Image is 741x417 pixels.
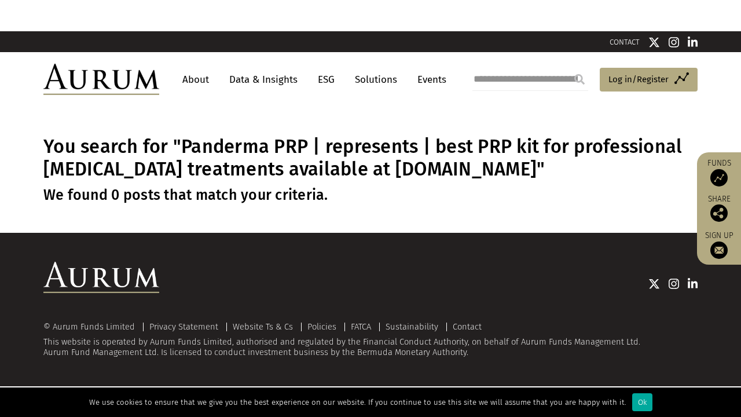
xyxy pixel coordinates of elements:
img: Sign up to our newsletter [710,242,728,259]
a: Website Ts & Cs [233,321,293,332]
input: Submit [568,68,591,91]
img: Aurum [43,64,159,95]
img: Twitter icon [648,278,660,290]
a: Solutions [349,69,403,90]
img: Aurum Logo [43,262,159,293]
div: This website is operated by Aurum Funds Limited, authorised and regulated by the Financial Conduc... [43,322,698,357]
a: FATCA [351,321,371,332]
a: Sustainability [386,321,438,332]
img: Share this post [710,204,728,222]
img: Access Funds [710,169,728,186]
h3: We found 0 posts that match your criteria. [43,186,698,204]
a: Privacy Statement [149,321,218,332]
img: Twitter icon [648,36,660,48]
a: CONTACT [610,38,640,46]
a: Events [412,69,446,90]
a: Policies [307,321,336,332]
a: Sign up [703,231,735,259]
a: About [177,69,215,90]
a: Funds [703,158,735,186]
span: Log in/Register [608,72,669,86]
a: ESG [312,69,340,90]
div: Share [703,195,735,222]
img: Linkedin icon [688,36,698,48]
img: Instagram icon [669,36,679,48]
img: Instagram icon [669,278,679,290]
a: Data & Insights [223,69,303,90]
img: Linkedin icon [688,278,698,290]
a: Log in/Register [600,68,698,92]
h1: You search for "Panderma PRP | represents | best PRP kit for professional [MEDICAL_DATA] treatmen... [43,136,698,181]
div: © Aurum Funds Limited [43,323,141,331]
a: Contact [453,321,482,332]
